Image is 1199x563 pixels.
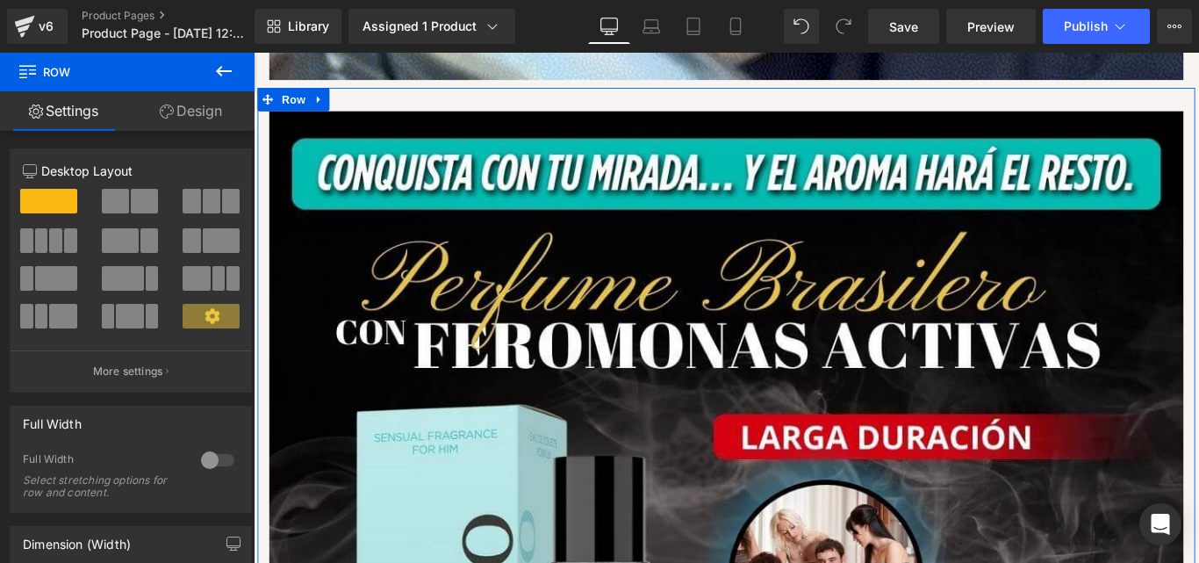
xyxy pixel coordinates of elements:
[23,162,239,180] p: Desktop Layout
[588,9,630,44] a: Desktop
[18,53,193,91] span: Row
[255,9,341,44] a: New Library
[967,18,1015,36] span: Preview
[1139,503,1181,545] div: Open Intercom Messenger
[82,9,284,23] a: Product Pages
[82,26,250,40] span: Product Page - [DATE] 12:00:56
[363,18,501,35] div: Assigned 1 Product
[23,407,82,431] div: Full Width
[7,9,68,44] a: v6
[1043,9,1150,44] button: Publish
[11,350,251,392] button: More settings
[1064,19,1108,33] span: Publish
[714,9,757,44] a: Mobile
[93,364,163,379] p: More settings
[23,474,181,499] div: Select stretching options for row and content.
[288,18,329,34] span: Library
[27,40,62,66] span: Row
[826,9,861,44] button: Redo
[946,9,1036,44] a: Preview
[889,18,918,36] span: Save
[23,527,131,552] div: Dimension (Width)
[630,9,672,44] a: Laptop
[35,15,57,38] div: v6
[127,91,255,131] a: Design
[784,9,819,44] button: Undo
[23,452,183,471] div: Full Width
[62,40,85,66] a: Expand / Collapse
[1157,9,1192,44] button: More
[672,9,714,44] a: Tablet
